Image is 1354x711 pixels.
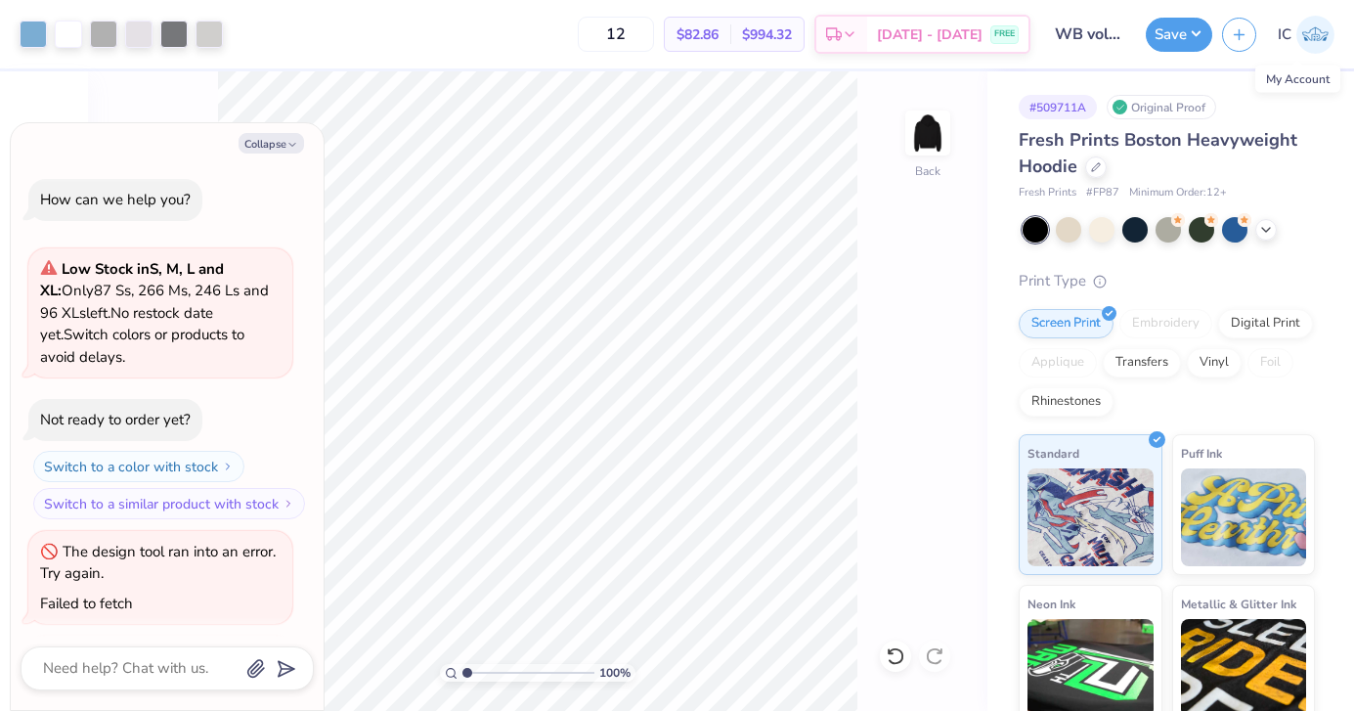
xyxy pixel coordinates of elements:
[40,410,191,429] div: Not ready to order yet?
[40,594,133,613] div: Failed to fetch
[40,542,276,584] div: The design tool ran into an error. Try again.
[283,498,294,510] img: Switch to a similar product with stock
[1181,468,1307,566] img: Puff Ink
[1107,95,1216,119] div: Original Proof
[40,303,213,345] span: No restock date yet.
[1146,18,1212,52] button: Save
[1019,387,1114,417] div: Rhinestones
[915,162,940,180] div: Back
[40,259,269,367] span: Only 87 Ss, 266 Ms, 246 Ls and 96 XLs left. Switch colors or products to avoid delays.
[599,664,631,682] span: 100 %
[994,27,1015,41] span: FREE
[1019,128,1297,178] span: Fresh Prints Boston Heavyweight Hoodie
[1247,348,1293,378] div: Foil
[33,451,244,482] button: Switch to a color with stock
[677,24,719,45] span: $82.86
[908,113,947,153] img: Back
[1278,23,1291,46] span: IC
[1181,594,1296,614] span: Metallic & Glitter Ink
[1019,95,1097,119] div: # 509711A
[1103,348,1181,378] div: Transfers
[222,461,234,472] img: Switch to a color with stock
[1296,16,1334,54] img: Isabella Cahill
[1019,185,1076,201] span: Fresh Prints
[239,133,304,154] button: Collapse
[1027,443,1079,464] span: Standard
[1278,16,1334,54] a: IC
[1187,348,1242,378] div: Vinyl
[1181,443,1222,464] span: Puff Ink
[1019,348,1097,378] div: Applique
[1119,309,1212,338] div: Embroidery
[1040,15,1136,54] input: Untitled Design
[1027,594,1075,614] span: Neon Ink
[40,259,224,301] strong: Low Stock in S, M, L and XL :
[1255,66,1340,93] div: My Account
[1218,309,1313,338] div: Digital Print
[40,190,191,209] div: How can we help you?
[877,24,983,45] span: [DATE] - [DATE]
[1027,468,1154,566] img: Standard
[578,17,654,52] input: – –
[742,24,792,45] span: $994.32
[1086,185,1119,201] span: # FP87
[1129,185,1227,201] span: Minimum Order: 12 +
[33,488,305,519] button: Switch to a similar product with stock
[1019,309,1114,338] div: Screen Print
[1019,270,1315,292] div: Print Type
